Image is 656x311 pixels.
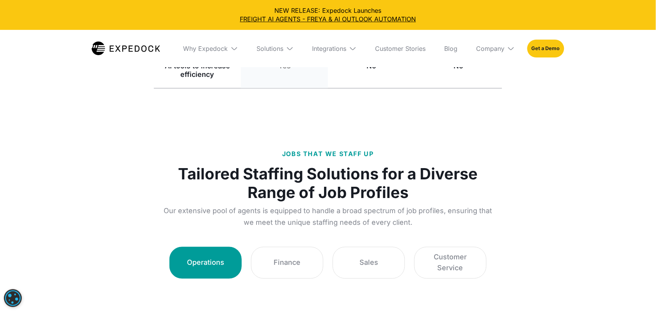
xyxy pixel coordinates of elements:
[274,257,301,268] div: Finance
[257,45,284,52] div: Solutions
[177,30,244,67] div: Why Expedock
[359,257,378,268] div: Sales
[6,6,650,24] div: NEW RELEASE: Expedock Launches
[306,30,363,67] div: Integrations
[282,149,374,158] p: JOBS THAT WE STAFF UP
[424,252,477,274] div: Customer Service
[438,30,464,67] a: Blog
[163,165,493,202] h1: Tailored Staffing Solutions for a Diverse Range of Job Profiles
[183,45,228,52] div: Why Expedock
[476,45,505,52] div: Company
[187,257,224,268] div: Operations
[163,205,493,228] p: Our extensive pool of agents is equipped to handle a broad spectrum of job profiles, ensuring tha...
[470,30,521,67] div: Company
[527,227,656,311] iframe: Chat Widget
[369,30,432,67] a: Customer Stories
[527,40,564,57] a: Get a Demo
[312,45,347,52] div: Integrations
[6,15,650,23] a: FREIGHT AI AGENTS - FREYA & AI OUTLOOK AUTOMATION
[251,30,300,67] div: Solutions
